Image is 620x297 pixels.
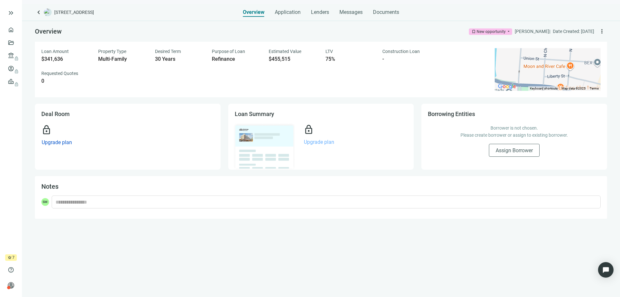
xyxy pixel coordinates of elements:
div: New opportunity [477,28,506,35]
img: Google [496,82,518,91]
span: Deal Room [41,111,70,117]
span: lock [41,125,52,135]
button: more_vert [597,26,607,37]
div: Multi-Family [98,56,147,62]
p: Borrower is not chosen. [434,124,594,132]
div: $455,515 [269,56,318,62]
span: Requested Quotes [41,71,78,76]
span: Borrowing Entities [428,111,475,117]
div: 0 [41,78,90,84]
img: deal-logo [44,8,52,16]
div: Date Created: [DATE] [553,28,594,35]
span: more_vert [599,28,605,35]
span: Loan Amount [41,49,69,54]
a: keyboard_arrow_left [35,8,43,16]
button: Upgrade plan [304,139,335,145]
div: 75% [325,56,375,62]
a: Open this area in Google Maps (opens a new window) [496,82,518,91]
div: - [382,56,431,62]
button: Keyboard shortcuts [530,86,558,91]
span: Desired Term [155,49,181,54]
span: bookmark [471,29,476,34]
span: Purpose of Loan [212,49,245,54]
span: Upgrade plan [42,139,72,145]
span: Assign Borrower [496,147,533,154]
div: 30 Years [155,56,204,62]
span: Lenders [311,9,329,16]
div: [PERSON_NAME] | [515,28,550,35]
span: Estimated Value [269,49,301,54]
span: person [8,282,14,289]
span: Map data ©2025 [562,87,586,90]
div: Refinance [212,56,261,62]
span: [STREET_ADDRESS] [54,9,94,16]
span: SM [41,198,49,206]
span: Upgrade plan [304,139,334,145]
span: crown [8,256,12,260]
span: Loan Summary [235,111,274,117]
div: $341,636 [41,56,90,62]
button: Upgrade plan [41,139,72,146]
a: Terms (opens in new tab) [590,87,599,90]
span: help [8,267,14,273]
span: Messages [339,9,363,15]
button: Assign Borrower [489,144,540,157]
p: Please create borrower or assign to existing borrower. [434,132,594,139]
span: Property Type [98,49,126,54]
span: Overview [243,9,264,16]
span: LTV [325,49,333,54]
span: lock [304,124,314,135]
img: dealOverviewImg [233,122,296,170]
span: Construction Loan [382,49,420,54]
div: Open Intercom Messenger [598,262,614,278]
span: Application [275,9,301,16]
button: keyboard_double_arrow_right [7,9,15,17]
span: Notes [41,183,58,190]
span: 7 [12,254,15,261]
span: Overview [35,27,62,35]
span: Documents [373,9,399,16]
